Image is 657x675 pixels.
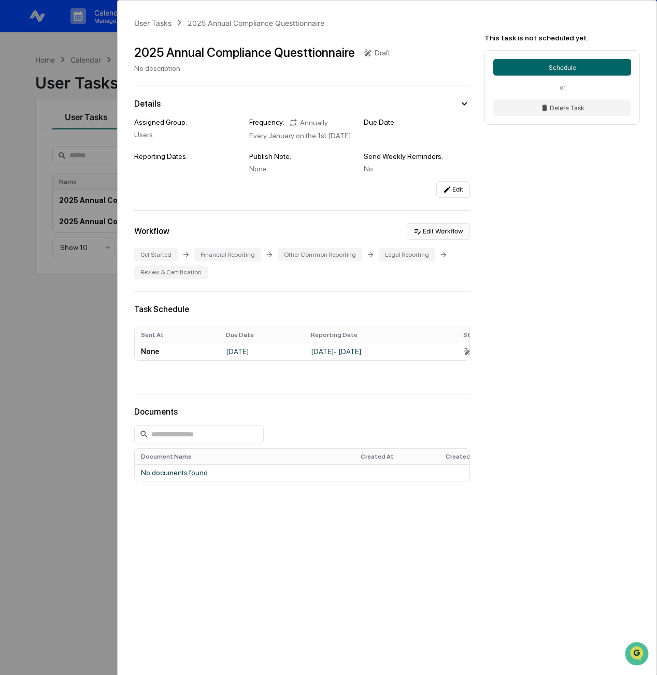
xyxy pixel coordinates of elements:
[92,168,113,177] span: [DATE]
[10,212,19,221] div: 🖐️
[47,89,142,97] div: We're available if you need us!
[493,84,631,91] div: or
[249,131,355,140] div: Every January on the 1st [DATE]
[354,449,439,464] th: Created At
[493,59,631,76] button: Schedule
[436,181,470,198] button: Edit
[484,34,640,42] div: This task is not scheduled yet.
[86,140,90,149] span: •
[73,256,125,264] a: Powered byPylon
[439,449,530,464] th: Created By
[134,248,178,261] div: Get Started
[364,152,470,160] div: Send Weekly Reminders:
[194,248,261,261] div: Financial Reporting
[364,118,470,126] div: Due Date:
[457,327,521,343] th: Status
[21,231,65,241] span: Data Lookup
[249,118,284,127] div: Frequency:
[493,99,631,116] button: Delete Task
[21,211,67,222] span: Preclearance
[75,212,83,221] div: 🗄️
[176,82,189,94] button: Start new chat
[134,19,172,27] div: User Tasks
[249,152,355,160] div: Publish Note:
[407,223,470,240] button: Edit Workflow
[22,79,40,97] img: 8933085812038_c878075ebb4cc5468115_72.jpg
[188,19,324,27] div: 2025 Annual Compliance Questtionnaire
[134,152,240,160] div: Reporting Dates:
[134,45,355,60] div: 2025 Annual Compliance Questtionnaire
[134,130,240,139] div: Users
[10,114,69,123] div: Past conversations
[10,21,189,38] p: How can we help?
[10,158,27,175] img: Jack Rasmussen
[134,118,240,126] div: Assigned Group:
[135,343,220,360] td: None
[220,327,305,343] th: Due Date
[161,112,189,125] button: See all
[134,99,161,109] div: Details
[134,266,208,279] div: Review & Certification
[289,118,328,127] div: Annually
[32,140,84,149] span: [PERSON_NAME]
[134,226,169,236] div: Workflow
[10,130,27,147] img: Jessica Watanapun
[135,449,354,464] th: Document Name
[305,327,457,343] th: Reporting Date
[6,227,69,245] a: 🔎Data Lookup
[278,248,362,261] div: Other Common Reporting
[21,169,29,177] img: 1746055101610-c473b297-6a78-478c-a979-82029cc54cd1
[379,248,435,261] div: Legal Reporting
[32,168,84,177] span: [PERSON_NAME]
[220,343,305,360] td: [DATE]
[103,256,125,264] span: Pylon
[134,304,470,314] div: Task Schedule
[10,79,29,97] img: 1746055101610-c473b297-6a78-478c-a979-82029cc54cd1
[134,64,390,72] div: No description
[6,207,71,226] a: 🖐️Preclearance
[249,165,355,173] div: None
[375,49,390,57] div: Draft
[624,641,652,669] iframe: Open customer support
[305,343,457,360] td: [DATE] - [DATE]
[135,464,530,481] td: No documents found
[92,140,136,149] span: 2 minutes ago
[134,407,470,417] div: Documents
[10,232,19,240] div: 🔎
[85,211,128,222] span: Attestations
[135,327,220,343] th: Sent At
[364,165,470,173] div: No
[86,168,90,177] span: •
[47,79,170,89] div: Start new chat
[71,207,133,226] a: 🗄️Attestations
